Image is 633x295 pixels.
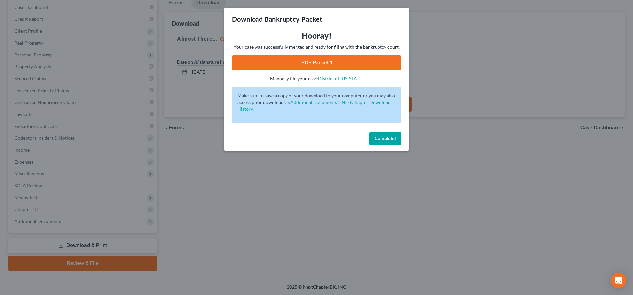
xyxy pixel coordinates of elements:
[232,55,401,70] a: PDF Packet 1
[232,30,401,41] h3: Hooray!
[318,76,363,81] a: District of [US_STATE]
[375,136,396,141] span: Complete!
[232,75,401,82] p: Manually file your case:
[232,44,401,50] p: Your case was successfully merged and ready for filing with the bankruptcy court.
[369,132,401,145] button: Complete!
[237,99,391,112] a: Additional Documents > NextChapter Download History.
[237,92,396,112] p: Make sure to save a copy of your download to your computer or you may also access prior downloads in
[611,273,626,288] div: Open Intercom Messenger
[232,15,322,24] h3: Download Bankruptcy Packet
